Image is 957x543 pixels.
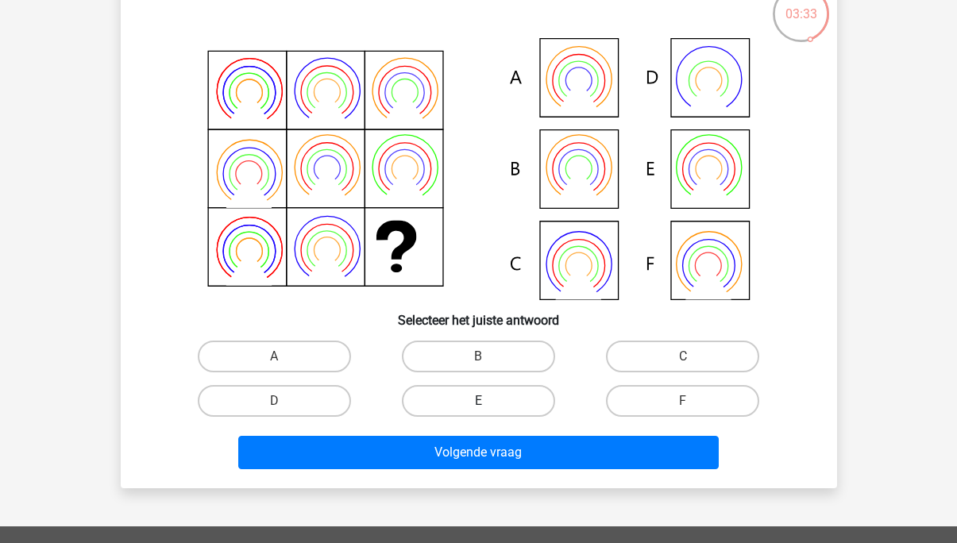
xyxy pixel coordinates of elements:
label: D [198,385,351,417]
h6: Selecteer het juiste antwoord [146,300,812,328]
label: F [606,385,759,417]
label: E [402,385,555,417]
button: Volgende vraag [238,436,719,469]
label: A [198,341,351,372]
label: C [606,341,759,372]
label: B [402,341,555,372]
